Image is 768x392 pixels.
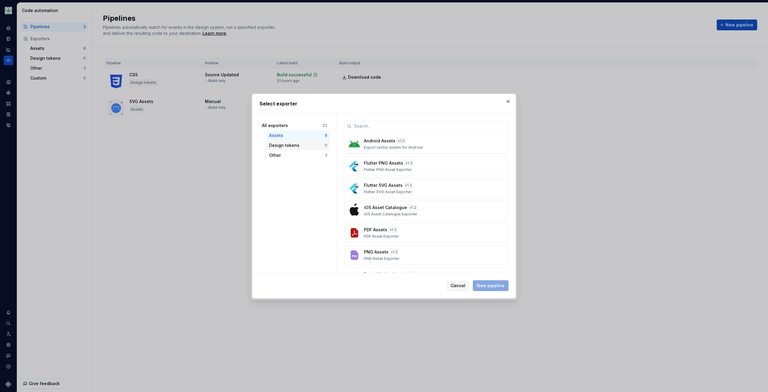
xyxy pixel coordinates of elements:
[344,201,508,220] button: iOS Asset Cataloguev1.2iOS Asset Catalogue Exporter
[344,134,508,154] button: Android Assetsv1.2Export vector assets for Android
[364,212,417,217] p: iOS Asset Catalogue Exporter
[262,123,322,129] div: All exporters
[390,249,399,255] div: v 1.2
[364,227,387,233] p: PDF Assets
[325,153,327,158] div: 3
[267,150,330,160] button: Other3
[388,227,398,233] div: v 1.2
[364,190,412,194] p: Flutter SVG Asset Exporter
[269,132,325,138] div: Assets
[269,152,325,158] div: Other
[267,131,330,140] button: Assets8
[322,123,327,128] div: 22
[344,267,508,287] button: React Native Assetsv1.1React Native Asset Exporter
[364,249,388,255] p: PNG Assets
[344,156,508,176] button: Flutter PNG Assetsv1.3Flutter PNG Asset Exporter
[344,245,508,265] button: PNG Assetsv1.2PNG Asset Exporter
[364,256,400,261] p: PNG Asset Exporter
[451,283,465,289] span: Cancel
[364,271,406,277] p: React Native Assets
[397,138,406,144] div: v 1.2
[364,138,395,144] p: Android Assets
[408,205,418,211] div: v 1.2
[269,142,324,148] div: Design tokens
[364,145,423,150] p: Export vector assets for Android
[404,182,413,188] div: v 1.3
[325,133,327,138] div: 8
[447,280,469,291] button: Cancel
[407,271,415,277] div: v 1.1
[259,121,330,130] button: All exporters22
[324,143,327,148] div: 11
[364,205,407,211] p: iOS Asset Catalogue
[352,121,508,132] input: Search...
[404,160,414,166] div: v 1.3
[364,167,412,172] p: Flutter PNG Asset Exporter
[364,234,399,239] p: PDF Asset Exporter
[364,182,403,188] p: Flutter SVG Assets
[344,223,508,243] button: PDF Assetsv1.2PDF Asset Exporter
[364,160,403,166] p: Flutter PNG Assets
[344,178,508,198] button: Flutter SVG Assetsv1.3Flutter SVG Asset Exporter
[259,100,508,107] h2: Select exporter
[267,141,330,150] button: Design tokens11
